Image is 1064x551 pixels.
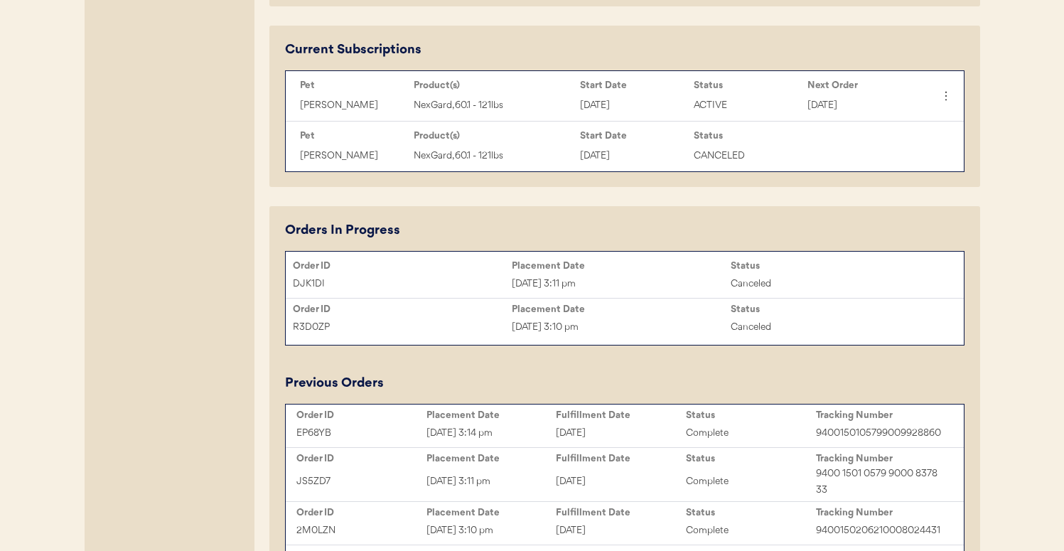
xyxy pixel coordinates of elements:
div: Order ID [293,260,512,272]
div: Order ID [296,453,426,464]
div: Status [686,410,816,421]
div: DJK1DI [293,276,512,292]
div: Canceled [731,276,950,292]
div: Fulfillment Date [556,410,686,421]
div: 9400150206210008024431 [816,523,946,539]
div: Status [694,130,800,141]
div: NexGard, 60.1 - 121lbs [414,97,573,114]
div: Complete [686,523,816,539]
div: Pet [300,80,407,91]
div: Start Date [580,80,687,91]
div: Tracking Number [816,453,946,464]
div: Orders In Progress [285,221,400,240]
div: Order ID [293,304,512,315]
div: Tracking Number [816,410,946,421]
div: Product(s) [414,130,573,141]
div: Next Order [807,80,914,91]
div: Placement Date [512,304,731,315]
div: Placement Date [426,410,557,421]
div: JS5ZD7 [296,474,426,490]
div: [DATE] 3:11 pm [512,276,731,292]
div: [DATE] 3:10 pm [512,319,731,336]
div: Placement Date [426,453,557,464]
div: [PERSON_NAME] [300,148,407,164]
div: [PERSON_NAME] [300,97,407,114]
div: 2M0LZN [296,523,426,539]
div: 9400150105799009928860 [816,425,946,442]
div: Order ID [296,507,426,518]
div: Pet [300,130,407,141]
div: Complete [686,425,816,442]
div: Order ID [296,410,426,421]
div: Fulfillment Date [556,453,686,464]
div: Status [731,260,950,272]
div: [DATE] [580,148,687,164]
div: Start Date [580,130,687,141]
div: [DATE] [556,425,686,442]
div: Fulfillment Date [556,507,686,518]
div: [DATE] [807,97,914,114]
div: Placement Date [512,260,731,272]
div: [DATE] 3:11 pm [426,474,557,490]
div: CANCELED [694,148,800,164]
div: [DATE] [580,97,687,114]
div: Status [686,507,816,518]
div: Complete [686,474,816,490]
div: 9400 1501 0579 9000 8378 33 [816,466,946,498]
div: Status [694,80,800,91]
div: Status [686,453,816,464]
div: Product(s) [414,80,573,91]
div: Status [731,304,950,315]
div: [DATE] 3:14 pm [426,425,557,442]
div: [DATE] 3:10 pm [426,523,557,539]
div: EP68YB [296,425,426,442]
div: R3D0ZP [293,319,512,336]
div: Canceled [731,319,950,336]
div: Previous Orders [285,374,384,393]
div: Tracking Number [816,507,946,518]
div: NexGard, 60.1 - 121lbs [414,148,573,164]
div: [DATE] [556,474,686,490]
div: ACTIVE [694,97,800,114]
div: Placement Date [426,507,557,518]
div: [DATE] [556,523,686,539]
div: Current Subscriptions [285,41,421,60]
